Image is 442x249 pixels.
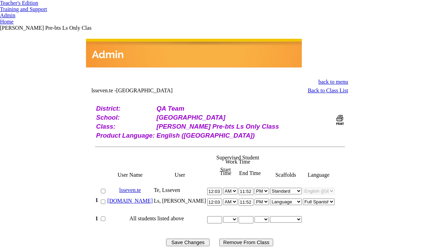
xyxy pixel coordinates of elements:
img: teacher_arrow_small.png [47,9,50,11]
a: Back to Class List [308,87,348,93]
td: [PERSON_NAME] Pre-bts Ls Only Class [156,122,334,131]
img: teacher_arrow.png [38,2,42,5]
a: [DOMAIN_NAME] [107,198,153,204]
b: District: [96,105,121,112]
img: print_bw_off.gif [336,114,344,125]
span: Te, Lsseven [154,187,180,193]
td: Start Time [214,166,238,177]
td: [GEOGRAPHIC_DATA] [156,113,334,122]
a: lsseven.te [119,187,141,193]
td: User Name [107,151,154,179]
b: 1 [95,197,98,203]
img: header [86,39,302,67]
td: Ls, [PERSON_NAME] [153,197,206,207]
a: back to menu [318,79,348,85]
b: School: [96,114,119,121]
input: Use this button to remove the selected users from your class list. [219,239,273,246]
b: Product Language: [96,132,155,139]
td: Supervised Student Work Time [214,154,262,166]
td: QA Team [156,104,334,113]
b: Class: [96,123,115,130]
td: User [153,151,206,179]
td: End Time [238,166,262,177]
td: lsseven.te - [92,87,249,94]
b: 1 [95,215,98,221]
nobr: [GEOGRAPHIC_DATA] [116,87,173,93]
td: English ([GEOGRAPHIC_DATA]) [156,131,334,140]
td: All students listed above [107,214,207,225]
td: Scaffolds [270,151,302,179]
td: Language [302,151,335,179]
input: Save Changes [166,239,210,246]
